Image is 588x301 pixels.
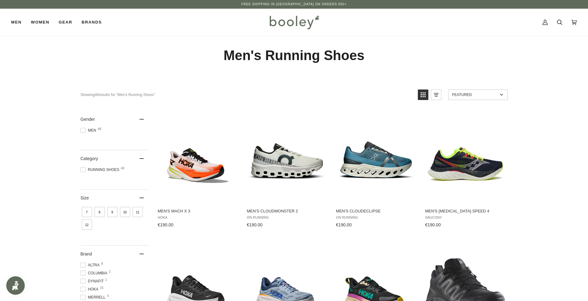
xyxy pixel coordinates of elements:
[418,89,428,100] a: View grid mode
[158,208,238,214] span: Men's Mach X 3
[133,207,143,217] span: Size: 11
[11,9,26,36] a: Men
[95,93,99,97] b: 48
[157,111,239,230] a: Men's Mach X 3
[77,9,106,36] a: Brands
[336,216,416,220] span: On Running
[81,286,100,292] span: Hoka
[82,220,92,230] span: Size: 12
[59,19,72,25] span: Gear
[158,222,174,227] span: €190.00
[246,111,328,230] a: Men's Cloudmonster 2
[424,111,506,230] a: Men's Endorphin Speed 4
[120,207,130,217] span: Size: 10
[81,294,108,300] span: Merrell
[81,128,98,133] span: Men
[81,278,106,284] span: DYNAFIT
[335,111,417,230] a: Men's Cloudeclipse
[247,216,327,220] span: On Running
[54,9,77,36] a: Gear
[336,208,416,214] span: Men's Cloudeclipse
[81,262,102,268] span: Altra
[247,208,327,214] span: Men's Cloudmonster 2
[452,93,498,97] span: Featured
[101,262,103,265] span: 8
[81,270,109,276] span: Columbia
[424,116,506,198] img: Saucony Endorphin Speed 4 Navy / Pepper - Booley Galway
[105,278,107,281] span: 1
[109,270,111,273] span: 2
[247,222,263,227] span: €190.00
[431,89,441,100] a: View list mode
[336,222,352,227] span: €190.00
[425,222,441,227] span: €190.00
[82,19,102,25] span: Brands
[107,207,117,217] span: Size: 9
[81,89,413,100] div: Showing results for "Men's Running Shoes"
[11,19,22,25] span: Men
[6,276,25,295] iframe: Button to open loyalty program pop-up
[81,156,98,161] span: Category
[246,116,328,198] img: On Running Men's Cloudmonster 2 White / Frost - Booley Galway
[31,19,49,25] span: Women
[81,167,121,172] span: Running Shoes
[425,216,505,220] span: Saucony
[267,13,321,31] img: Booley
[425,208,505,214] span: Men's [MEDICAL_DATA] Speed 4
[157,116,239,198] img: Hoka Men's Mach X 3 White / Neon Tangerine - Booley Galway
[81,251,92,256] span: Brand
[448,89,508,100] a: Sort options
[335,116,417,198] img: On Running Men's Cloudeclipse Niagara / Ivory - Booley Galway
[81,195,89,200] span: Size
[100,286,104,290] span: 15
[26,9,54,36] a: Women
[82,207,92,217] span: Size: 7
[241,2,347,7] p: Free Shipping in [GEOGRAPHIC_DATA] on Orders €50+
[158,216,238,220] span: Hoka
[121,167,124,170] span: 48
[98,128,101,131] span: 48
[107,294,109,298] span: 4
[95,207,105,217] span: Size: 8
[81,117,95,122] span: Gender
[81,47,508,64] h1: Men's Running Shoes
